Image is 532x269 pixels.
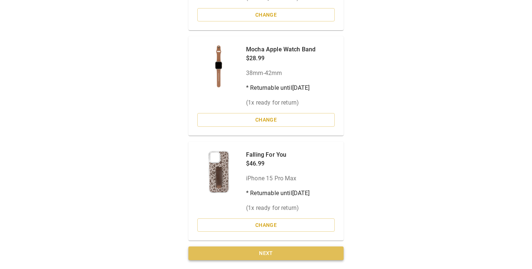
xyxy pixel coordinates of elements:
[246,84,316,92] p: * Returnable until [DATE]
[246,98,316,107] p: ( 1 x ready for return)
[197,218,335,232] button: Change
[246,174,310,183] p: iPhone 15 Pro Max
[246,189,310,198] p: * Returnable until [DATE]
[246,159,310,168] p: $46.99
[246,69,316,78] p: 38mm-42mm
[246,45,316,54] p: Mocha Apple Watch Band
[246,54,316,63] p: $28.99
[246,150,310,159] p: Falling For You
[197,113,335,127] button: Change
[246,204,310,212] p: ( 1 x ready for return)
[197,8,335,22] button: Change
[188,246,344,260] button: Next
